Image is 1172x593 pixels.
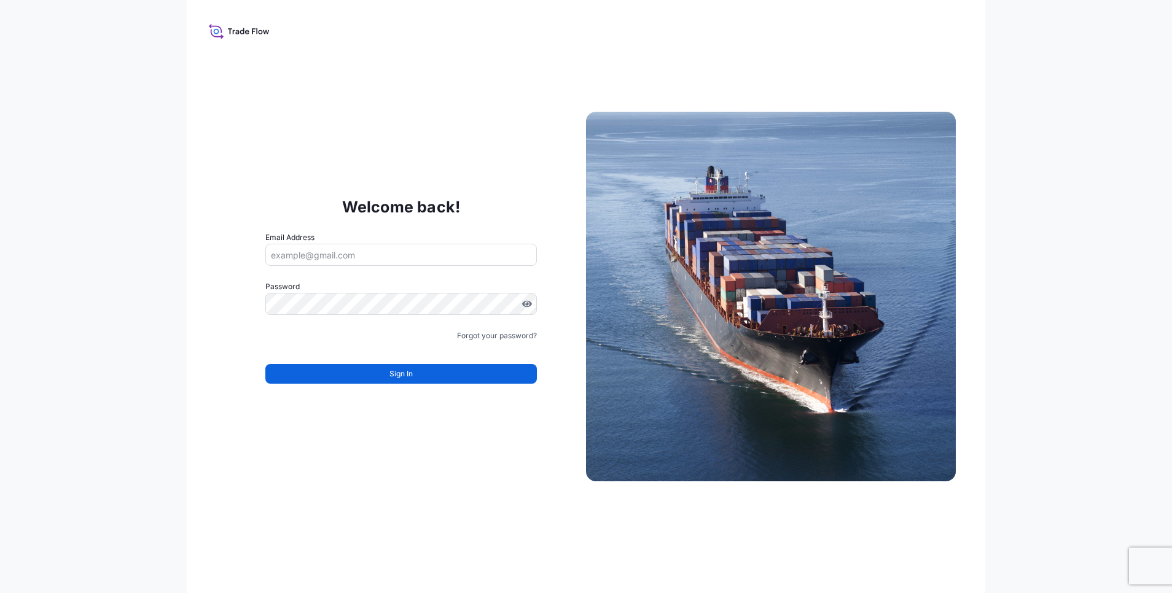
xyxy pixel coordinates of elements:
[522,299,532,309] button: Show password
[586,112,956,481] img: Ship illustration
[342,197,461,217] p: Welcome back!
[457,330,537,342] a: Forgot your password?
[265,244,537,266] input: example@gmail.com
[265,231,314,244] label: Email Address
[389,368,413,380] span: Sign In
[265,281,537,293] label: Password
[265,364,537,384] button: Sign In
